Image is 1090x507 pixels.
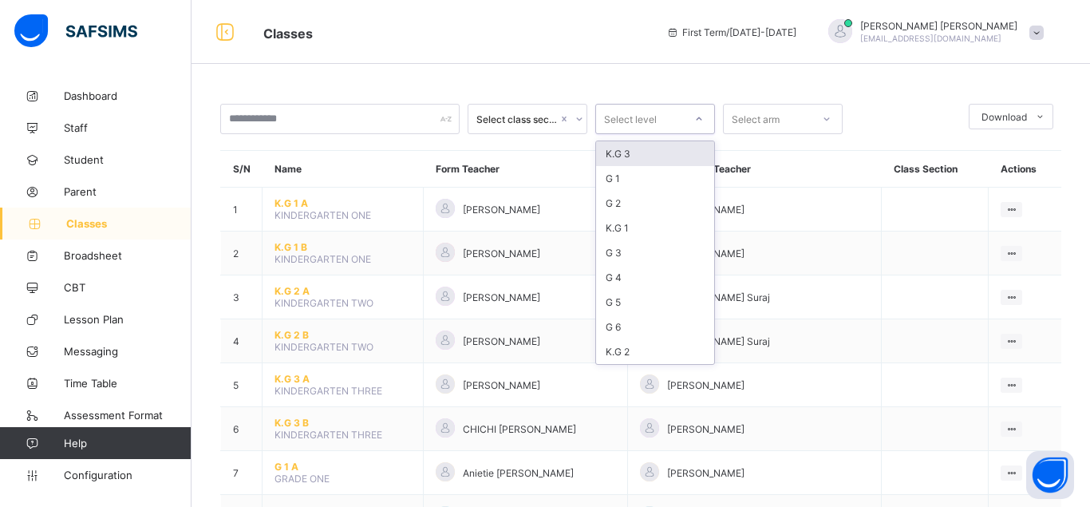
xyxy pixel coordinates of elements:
[667,335,770,347] span: [PERSON_NAME] Suraj
[221,232,263,275] td: 2
[274,285,411,297] span: K.G 2 A
[64,437,191,450] span: Help
[274,417,411,429] span: K.G 3 B
[274,329,411,341] span: K.G 2 B
[64,89,192,102] span: Dashboard
[66,217,192,230] span: Classes
[221,407,263,451] td: 6
[596,290,714,315] div: G 5
[596,191,714,216] div: G 2
[989,151,1061,188] th: Actions
[64,153,192,166] span: Student
[64,249,192,262] span: Broadsheet
[64,377,192,390] span: Time Table
[14,14,137,48] img: safsims
[274,429,382,441] span: KINDERGARTEN THREE
[463,423,576,435] span: CHICHI [PERSON_NAME]
[596,216,714,240] div: K.G 1
[274,341,373,353] span: KINDERGARTEN TWO
[64,313,192,326] span: Lesson Plan
[667,423,744,435] span: [PERSON_NAME]
[64,469,191,481] span: Configuration
[274,241,411,253] span: K.G 1 B
[463,335,540,347] span: [PERSON_NAME]
[860,34,1001,43] span: [EMAIL_ADDRESS][DOMAIN_NAME]
[463,379,540,391] span: [PERSON_NAME]
[882,151,989,188] th: Class Section
[476,113,558,125] div: Select class section
[274,297,373,309] span: KINDERGARTEN TWO
[64,281,192,294] span: CBT
[221,275,263,319] td: 3
[221,451,263,495] td: 7
[274,461,411,473] span: G 1 A
[64,121,192,134] span: Staff
[596,315,714,339] div: G 6
[667,379,744,391] span: [PERSON_NAME]
[596,339,714,364] div: K.G 2
[274,473,330,485] span: GRADE ONE
[221,188,263,232] td: 1
[274,253,371,265] span: KINDERGARTEN ONE
[64,185,192,198] span: Parent
[463,467,574,479] span: Anietie [PERSON_NAME]
[667,467,744,479] span: [PERSON_NAME]
[463,204,540,216] span: [PERSON_NAME]
[463,291,540,303] span: [PERSON_NAME]
[732,104,780,134] div: Select arm
[860,20,1017,32] span: [PERSON_NAME] [PERSON_NAME]
[667,291,770,303] span: [PERSON_NAME] Suraj
[596,166,714,191] div: G 1
[64,409,192,422] span: Assessment Format
[596,265,714,290] div: G 4
[274,373,411,385] span: K.G 3 A
[221,151,263,188] th: S/N
[596,240,714,265] div: G 3
[221,363,263,407] td: 5
[263,26,313,42] span: Classes
[812,19,1052,46] div: RiyaHemnani
[263,151,424,188] th: Name
[1026,451,1074,499] button: Open asap
[666,26,796,38] span: session/term information
[221,319,263,363] td: 4
[274,197,411,209] span: K.G 1 A
[274,385,382,397] span: KINDERGARTEN THREE
[274,209,371,221] span: KINDERGARTEN ONE
[596,141,714,166] div: K.G 3
[64,345,192,358] span: Messaging
[627,151,882,188] th: Assistant Form Teacher
[604,104,657,134] div: Select level
[463,248,540,259] span: [PERSON_NAME]
[981,111,1027,123] span: Download
[424,151,628,188] th: Form Teacher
